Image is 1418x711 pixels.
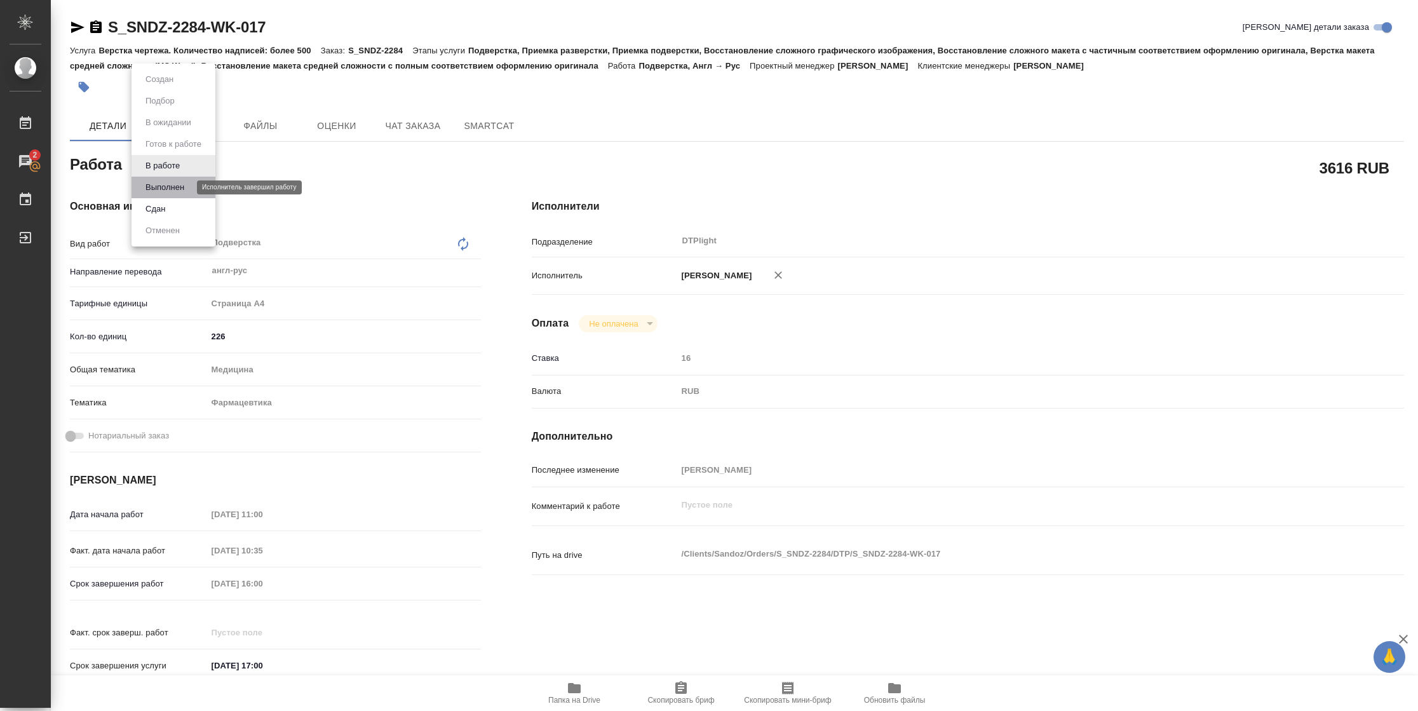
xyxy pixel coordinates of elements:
button: Готов к работе [142,137,205,151]
button: В работе [142,159,184,173]
button: Сдан [142,202,169,216]
button: Отменен [142,224,184,238]
button: В ожидании [142,116,195,130]
button: Выполнен [142,180,188,194]
button: Создан [142,72,177,86]
button: Подбор [142,94,179,108]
